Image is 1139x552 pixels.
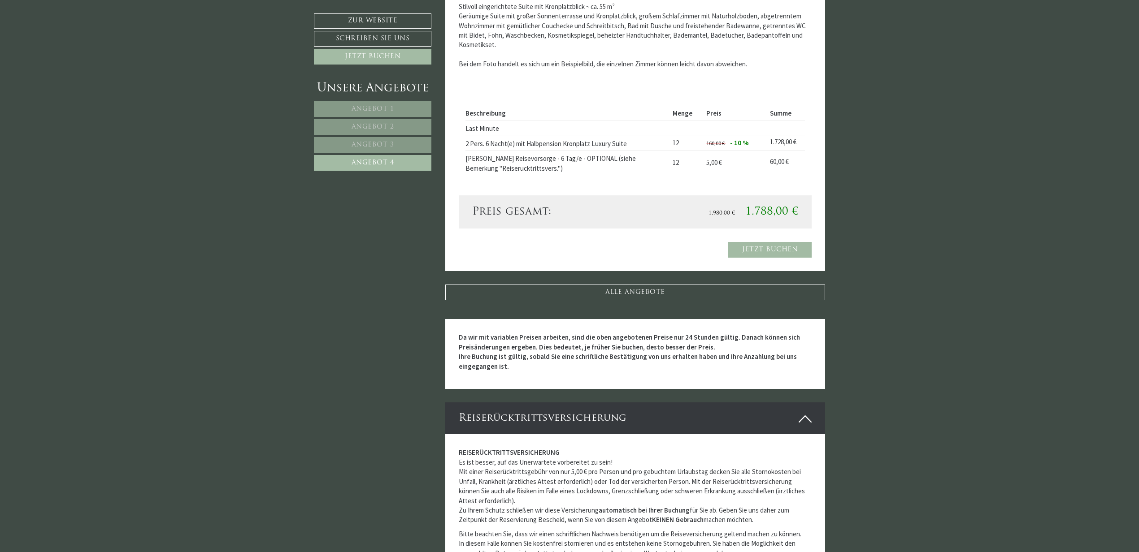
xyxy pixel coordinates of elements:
span: 5,00 € [706,158,722,167]
th: Beschreibung [465,107,669,120]
div: [DATE] [162,7,192,21]
td: Last Minute [465,120,669,135]
a: ALLE ANGEBOTE [445,285,826,300]
a: Zur Website [314,13,431,29]
span: Angebot 2 [352,124,394,130]
span: Angebot 1 [352,106,394,112]
span: 1.788,00 € [745,207,798,217]
td: 12 [669,135,703,151]
span: Angebot 3 [352,142,394,148]
th: Summe [766,107,805,120]
span: 160,00 € [706,140,725,147]
small: 11:03 [13,42,128,47]
a: Jetzt buchen [314,49,431,65]
div: Montis – Active Nature Spa [13,26,128,32]
strong: KEINEN Gebrauch [652,515,704,524]
p: Es ist besser, auf das Unerwartete vorbereitet zu sein! Mit einer Reiserücktrittsgebühr von nur 5... [459,448,812,524]
span: Angebot 4 [352,160,394,166]
p: Stilvoll eingerichtete Suite mit Kronplatzblick ~ ca. 55 m² Geräumige Suite mit großer Sonnenterr... [459,2,812,69]
td: 1.728,00 € [766,135,805,151]
div: Guten Tag, wie können wir Ihnen helfen? [7,24,132,49]
div: Unsere Angebote [314,80,431,97]
strong: automatisch bei Ihrer Buchung [599,506,690,514]
a: Schreiben Sie uns [314,31,431,47]
th: Menge [669,107,703,120]
button: Senden [295,236,353,252]
span: - 10 % [730,138,749,147]
td: 60,00 € [766,150,805,175]
strong: REISERÜCKTRITTSVERSICHERUNG [459,448,560,457]
span: 1.980,00 € [709,211,735,216]
td: 12 [669,150,703,175]
div: Reiserücktrittsversicherung [445,402,826,434]
td: [PERSON_NAME] Reisevorsorge - 6 Tag/e - OPTIONAL (siehe Bemerkung "Reiserücktrittsvers.") [465,150,669,175]
strong: Da wir mit variablen Preisen arbeiten, sind die oben angebotenen Preise nur 24 Stunden gültig. Da... [459,333,800,370]
th: Preis [703,107,767,120]
div: Preis gesamt: [465,204,635,220]
td: 2 Pers. 6 Nacht(e) mit Halbpension Kronplatz Luxury Suite [465,135,669,151]
a: Jetzt buchen [728,242,812,258]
